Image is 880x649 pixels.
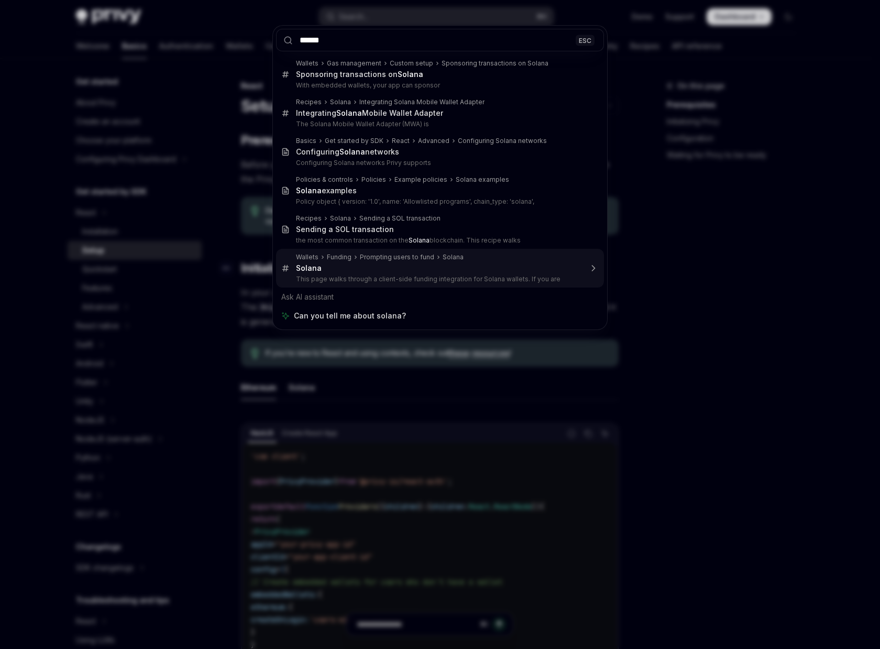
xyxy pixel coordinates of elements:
div: Get started by SDK [325,137,383,145]
div: Solana [443,253,464,261]
div: examples [296,186,357,195]
div: Prompting users to fund [360,253,434,261]
p: With embedded wallets, your app can sponsor [296,81,582,90]
div: Solana examples [456,175,509,184]
b: Solana [398,70,423,79]
p: the most common transaction on the blockchain. This recipe walks [296,236,582,245]
div: Integrating Mobile Wallet Adapter [296,108,443,118]
b: Solana [409,236,430,244]
div: Configuring Solana networks [458,137,547,145]
div: ESC [576,35,595,46]
div: Solana [330,214,351,223]
b: Solana [296,263,322,272]
b: Solana [339,147,365,156]
div: Example policies [394,175,447,184]
div: Wallets [296,59,318,68]
p: This page walks through a client-side funding integration for Solana wallets. If you are [296,275,582,283]
div: Wallets [296,253,318,261]
p: Policy object { version: '1.0', name: 'Allowlisted programs', chain_type: 'solana', [296,197,582,206]
p: Configuring Solana networks Privy supports [296,159,582,167]
div: Recipes [296,98,322,106]
div: Solana [330,98,351,106]
div: React [392,137,410,145]
div: Sponsoring transactions on Solana [442,59,548,68]
div: Recipes [296,214,322,223]
div: Integrating Solana Mobile Wallet Adapter [359,98,485,106]
p: The Solana Mobile Wallet Adapter (MWA) is [296,120,582,128]
b: Solana [296,186,322,195]
div: Custom setup [390,59,433,68]
span: Can you tell me about solana? [294,311,406,321]
div: Policies [361,175,386,184]
div: Advanced [418,137,449,145]
div: Gas management [327,59,381,68]
div: Configuring networks [296,147,399,157]
div: Funding [327,253,351,261]
div: Basics [296,137,316,145]
div: Sending a SOL transaction [359,214,441,223]
div: Policies & controls [296,175,353,184]
b: Solana [336,108,362,117]
div: Sending a SOL transaction [296,225,394,234]
div: Ask AI assistant [276,288,604,306]
div: Sponsoring transactions on [296,70,423,79]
